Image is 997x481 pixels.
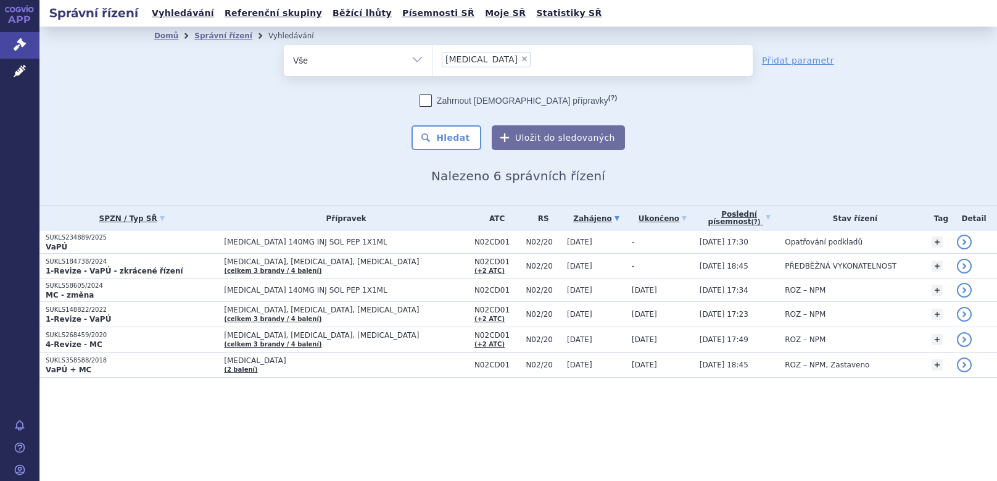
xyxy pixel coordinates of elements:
th: Přípravek [218,206,468,231]
span: Nalezeno 6 správních řízení [431,169,605,183]
span: [DATE] [567,310,592,319]
span: [DATE] [567,262,592,270]
span: [DATE] [567,286,592,295]
span: N02CD01 [474,286,520,295]
span: - [632,238,634,246]
a: + [932,285,943,296]
span: N02/20 [526,335,561,344]
span: [DATE] 17:30 [700,238,748,246]
p: SUKLS358588/2018 [46,356,218,365]
p: SUKLS148822/2022 [46,306,218,314]
span: N02CD01 [474,238,520,246]
span: [MEDICAL_DATA] [224,356,468,365]
abbr: (?) [608,94,617,102]
a: detail [957,358,972,372]
span: [DATE] 17:49 [700,335,748,344]
a: Běžící lhůty [329,5,395,22]
th: Tag [925,206,951,231]
span: N02CD01 [474,331,520,340]
span: - [632,262,634,270]
h2: Správní řízení [39,4,148,22]
span: [DATE] 18:45 [700,262,748,270]
a: (+2 ATC) [474,316,505,322]
span: N02/20 [526,286,561,295]
li: Vyhledávání [268,27,330,45]
a: (celkem 3 brandy / 4 balení) [224,267,321,274]
span: [DATE] [567,335,592,344]
p: SUKLS58605/2024 [46,282,218,290]
span: [DATE] [632,286,657,295]
a: (+2 ATC) [474,267,505,274]
a: (celkem 3 brandy / 4 balení) [224,341,321,348]
a: + [932,236,943,248]
span: ROZ – NPM [785,286,825,295]
span: N02/20 [526,361,561,369]
span: [DATE] [567,361,592,369]
span: N02/20 [526,310,561,319]
span: ROZ – NPM [785,335,825,344]
a: Správní řízení [194,31,252,40]
label: Zahrnout [DEMOGRAPHIC_DATA] přípravky [420,94,617,107]
span: PŘEDBĚŽNÁ VYKONATELNOST [785,262,896,270]
th: Detail [951,206,997,231]
span: [DATE] [567,238,592,246]
strong: 1-Revize - VaPÚ [46,315,111,324]
a: Písemnosti SŘ [399,5,478,22]
span: [MEDICAL_DATA], [MEDICAL_DATA], [MEDICAL_DATA] [224,331,468,340]
span: [MEDICAL_DATA], [MEDICAL_DATA], [MEDICAL_DATA] [224,306,468,314]
a: Domů [154,31,178,40]
span: [DATE] 17:34 [700,286,748,295]
strong: 1-Revize - VaPÚ - zkrácené řízení [46,267,183,275]
a: Vyhledávání [148,5,218,22]
abbr: (?) [751,219,761,226]
input: [MEDICAL_DATA] [534,51,541,67]
span: ROZ – NPM [785,310,825,319]
span: × [521,55,528,62]
span: [DATE] [632,310,657,319]
a: Statistiky SŘ [532,5,605,22]
a: Moje SŘ [481,5,529,22]
th: ATC [468,206,520,231]
a: Poslednípísemnost(?) [700,206,779,231]
a: + [932,309,943,320]
span: [DATE] [632,335,657,344]
span: [MEDICAL_DATA] 140MG INJ SOL PEP 1X1ML [224,238,468,246]
span: Opatřování podkladů [785,238,863,246]
span: [DATE] 17:23 [700,310,748,319]
a: (celkem 3 brandy / 4 balení) [224,316,321,322]
span: N02CD01 [474,306,520,314]
p: SUKLS184738/2024 [46,257,218,266]
a: detail [957,307,972,322]
button: Hledat [412,125,481,150]
th: RS [519,206,561,231]
a: + [932,261,943,272]
a: (+2 ATC) [474,341,505,348]
a: (2 balení) [224,366,257,373]
a: detail [957,235,972,249]
a: Referenční skupiny [221,5,326,22]
span: N02CD01 [474,361,520,369]
strong: MC - změna [46,291,94,299]
a: Zahájeno [567,210,626,227]
a: detail [957,332,972,347]
a: Ukončeno [632,210,693,227]
a: detail [957,283,972,298]
span: N02CD01 [474,257,520,266]
a: + [932,359,943,370]
button: Uložit do sledovaných [492,125,625,150]
span: N02/20 [526,262,561,270]
p: SUKLS268459/2020 [46,331,218,340]
strong: 4-Revize - MC [46,340,102,349]
strong: VaPÚ + MC [46,366,91,374]
p: SUKLS234889/2025 [46,233,218,242]
span: [MEDICAL_DATA], [MEDICAL_DATA], [MEDICAL_DATA] [224,257,468,266]
strong: VaPÚ [46,243,67,251]
span: N02/20 [526,238,561,246]
th: Stav řízení [779,206,925,231]
span: [DATE] [632,361,657,369]
a: + [932,334,943,345]
a: Přidat parametr [762,54,834,67]
span: ROZ – NPM, Zastaveno [785,361,869,369]
span: [DATE] 18:45 [700,361,748,369]
span: [MEDICAL_DATA] [445,55,518,64]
